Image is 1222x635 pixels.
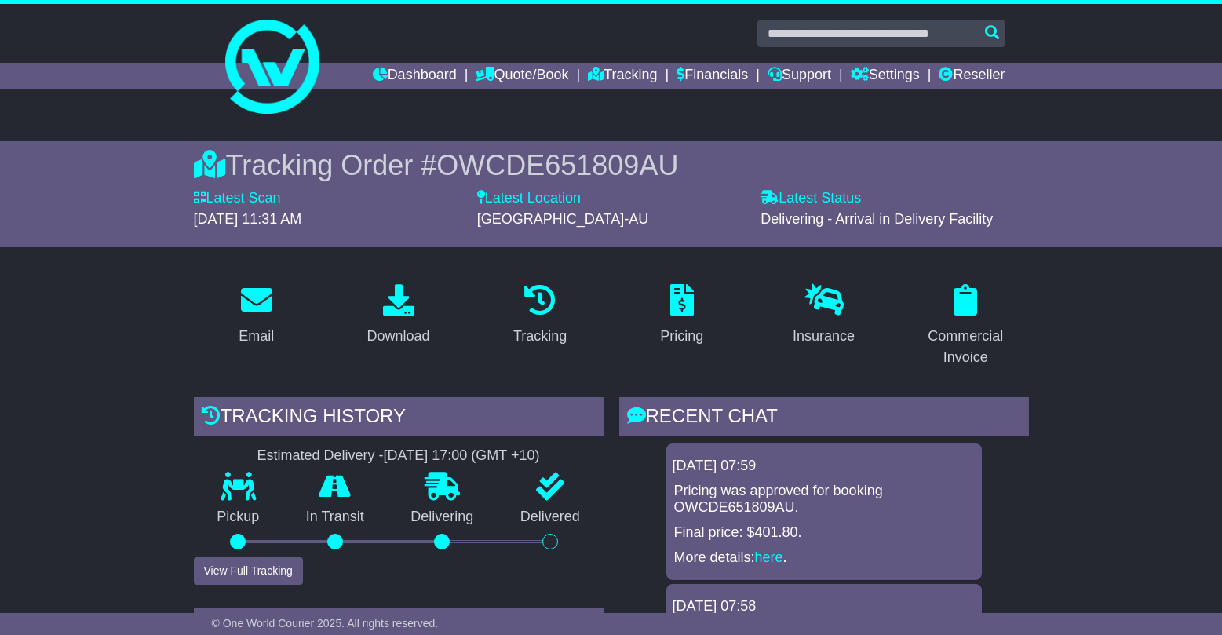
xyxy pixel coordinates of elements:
[913,326,1019,368] div: Commercial Invoice
[356,279,440,352] a: Download
[476,63,568,89] a: Quote/Book
[477,211,648,227] span: [GEOGRAPHIC_DATA]-AU
[674,549,974,567] p: More details: .
[388,509,498,526] p: Delivering
[619,397,1029,440] div: RECENT CHAT
[228,279,284,352] a: Email
[761,211,993,227] span: Delivering - Arrival in Delivery Facility
[674,524,974,542] p: Final price: $401.80.
[782,279,865,352] a: Insurance
[673,598,976,615] div: [DATE] 07:58
[761,190,861,207] label: Latest Status
[194,557,303,585] button: View Full Tracking
[367,326,429,347] div: Download
[588,63,657,89] a: Tracking
[194,509,283,526] p: Pickup
[194,148,1029,182] div: Tracking Order #
[650,279,713,352] a: Pricing
[513,326,567,347] div: Tracking
[903,279,1029,374] a: Commercial Invoice
[283,509,388,526] p: In Transit
[194,447,604,465] div: Estimated Delivery -
[768,63,831,89] a: Support
[477,190,581,207] label: Latest Location
[497,509,604,526] p: Delivered
[755,549,783,565] a: here
[660,326,703,347] div: Pricing
[503,279,577,352] a: Tracking
[194,397,604,440] div: Tracking history
[851,63,920,89] a: Settings
[436,149,678,181] span: OWCDE651809AU
[673,458,976,475] div: [DATE] 07:59
[194,190,281,207] label: Latest Scan
[793,326,855,347] div: Insurance
[939,63,1005,89] a: Reseller
[239,326,274,347] div: Email
[373,63,457,89] a: Dashboard
[677,63,748,89] a: Financials
[212,617,439,630] span: © One World Courier 2025. All rights reserved.
[194,211,302,227] span: [DATE] 11:31 AM
[384,447,540,465] div: [DATE] 17:00 (GMT +10)
[674,483,974,516] p: Pricing was approved for booking OWCDE651809AU.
